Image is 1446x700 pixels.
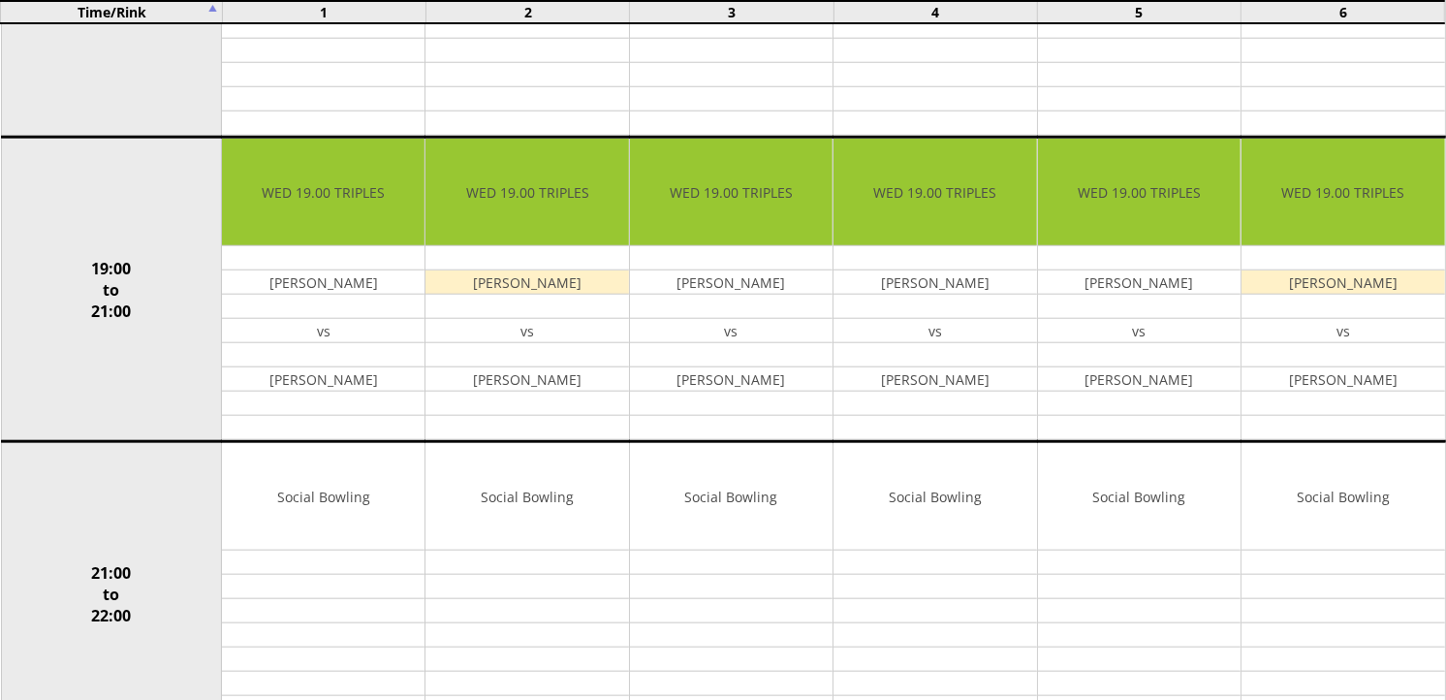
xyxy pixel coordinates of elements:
[222,319,424,343] td: vs
[630,443,833,551] td: Social Bowling
[222,1,425,23] td: 1
[222,270,424,295] td: [PERSON_NAME]
[630,270,833,295] td: [PERSON_NAME]
[1242,270,1444,295] td: [PERSON_NAME]
[833,443,1036,551] td: Social Bowling
[833,319,1036,343] td: vs
[833,270,1036,295] td: [PERSON_NAME]
[1242,139,1444,246] td: WED 19.00 TRIPLES
[1038,443,1241,551] td: Social Bowling
[425,443,628,551] td: Social Bowling
[1038,270,1241,295] td: [PERSON_NAME]
[630,139,833,246] td: WED 19.00 TRIPLES
[1038,319,1241,343] td: vs
[1,138,222,442] td: 19:00 to 21:00
[1242,367,1444,392] td: [PERSON_NAME]
[1242,443,1444,551] td: Social Bowling
[425,319,628,343] td: vs
[222,443,424,551] td: Social Bowling
[1038,367,1241,392] td: [PERSON_NAME]
[1,1,222,23] td: Time/Rink
[425,139,628,246] td: WED 19.00 TRIPLES
[1242,1,1445,23] td: 6
[833,1,1037,23] td: 4
[1038,139,1241,246] td: WED 19.00 TRIPLES
[425,367,628,392] td: [PERSON_NAME]
[1242,319,1444,343] td: vs
[425,270,628,295] td: [PERSON_NAME]
[222,139,424,246] td: WED 19.00 TRIPLES
[630,367,833,392] td: [PERSON_NAME]
[833,139,1036,246] td: WED 19.00 TRIPLES
[222,367,424,392] td: [PERSON_NAME]
[630,319,833,343] td: vs
[833,367,1036,392] td: [PERSON_NAME]
[1037,1,1241,23] td: 5
[426,1,630,23] td: 2
[630,1,833,23] td: 3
